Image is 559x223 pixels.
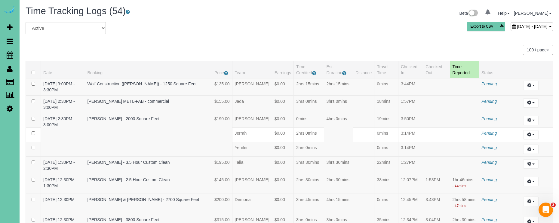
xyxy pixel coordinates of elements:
[232,113,272,128] td: Team
[85,194,212,214] td: Booking
[398,61,423,78] th: Checked In
[212,194,232,214] td: Price
[43,177,77,188] a: [DATE] 12:30PM - 1:30PM
[85,61,212,78] th: Booking
[374,113,398,128] td: Travel Time
[423,174,450,194] td: Checked Out
[398,127,423,142] td: Checked In
[293,174,324,194] td: Time Credited
[212,174,232,194] td: Price
[324,78,353,96] td: Est. Duration
[353,174,374,194] td: Distance
[398,194,423,214] td: Checked In
[481,177,497,182] a: Pending
[293,194,324,214] td: Time Credited
[374,78,398,96] td: Travel Time
[212,157,232,174] td: Price
[353,142,374,157] td: Distance
[43,99,75,110] a: [DATE] 2:30PM - 3:00PM
[232,61,272,78] th: Team
[481,116,497,121] span: Pending
[539,203,553,217] iframe: Intercom live chat
[374,157,398,174] td: Travel Time
[374,127,398,142] td: Travel Time
[324,157,353,174] td: Est. Duration
[423,61,450,78] th: Checked Out
[450,127,479,142] td: Time Reported
[481,99,497,104] span: Pending
[423,78,450,96] td: Checked Out
[324,96,353,113] td: Est. Duration
[324,194,353,214] td: Est. Duration
[353,61,374,78] th: Distance
[43,116,75,127] a: [DATE] 2:30PM - 3:00PM
[272,61,293,78] th: Earnings
[293,127,324,142] td: Time Credited
[398,113,423,128] td: Checked In
[232,96,272,113] td: Team
[272,78,293,96] td: Earnings
[85,78,212,96] td: Booking
[450,174,479,194] td: Time Reported
[88,197,199,202] a: [PERSON_NAME] & [PERSON_NAME] - 2700 Square Feet
[498,11,510,16] a: Help
[523,45,553,55] nav: Pagination navigation
[272,127,293,142] td: Earnings
[468,10,478,17] img: New interface
[43,160,75,171] a: [DATE] 1:30PM - 2:30PM
[88,217,160,222] a: [PERSON_NAME] - 3800 Square Feet
[293,61,324,78] th: Time Credited
[41,96,85,113] td: Date
[374,174,398,194] td: Travel Time
[481,81,497,86] span: Pending
[523,45,553,55] button: 100 / page
[212,96,232,113] td: Price
[450,96,479,113] td: Time Reported
[374,142,398,157] td: Travel Time
[324,61,353,78] th: Est. Duration
[423,127,450,142] td: Checked Out
[232,78,272,96] td: Team
[232,174,272,194] td: Team
[459,11,478,16] a: Beta
[88,99,169,104] a: [PERSON_NAME] METL-FAB - commercial
[450,142,479,157] td: Time Reported
[481,160,497,165] span: Pending
[88,116,160,121] a: [PERSON_NAME] - 2000 Square Feet
[551,203,556,207] span: 3
[481,145,497,150] a: Pending
[232,127,272,142] td: Team
[85,96,212,113] td: Booking
[41,61,85,78] th: Date
[272,174,293,194] td: Earnings
[453,184,466,188] small: - 44mins
[450,61,479,78] th: Time Reported
[450,113,479,128] td: Time Reported
[481,197,497,202] a: Pending
[85,157,212,174] td: Booking
[4,6,16,14] img: Automaid Logo
[423,157,450,174] td: Checked Out
[293,157,324,174] td: Time Credited
[232,142,272,157] td: Team
[374,61,398,78] th: Travel Time
[481,131,497,136] a: Pending
[479,61,509,78] th: Status
[423,96,450,113] td: Checked Out
[41,78,85,96] td: Date
[423,113,450,128] td: Checked Out
[479,96,509,113] td: Status
[212,61,232,78] th: Price
[26,6,126,16] span: Time Tracking Logs (54)
[272,96,293,113] td: Earnings
[353,157,374,174] td: Distance
[517,24,547,29] span: [DATE] - [DATE]
[353,96,374,113] td: Distance
[85,174,212,194] td: Booking
[481,217,497,222] a: Pending
[353,78,374,96] td: Distance
[374,194,398,214] td: Travel Time
[212,113,232,157] td: Price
